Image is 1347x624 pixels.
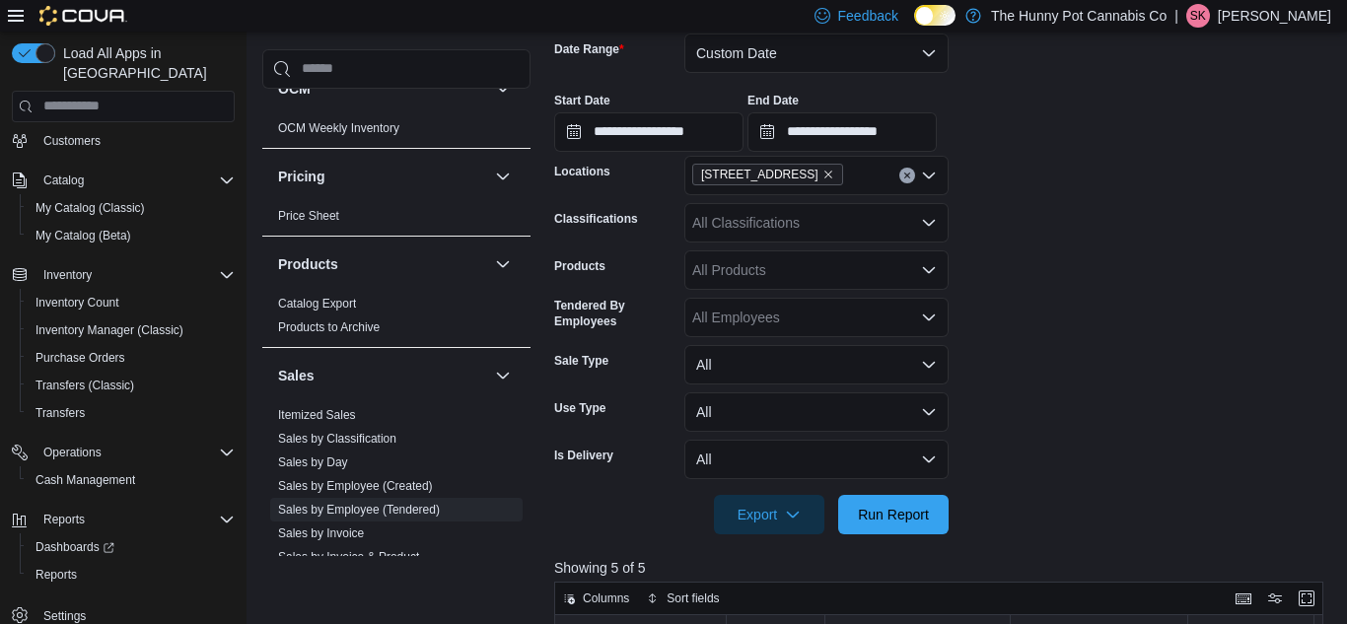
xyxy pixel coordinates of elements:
a: Price Sheet [278,209,339,223]
span: Sort fields [667,590,719,606]
label: Is Delivery [554,448,613,463]
label: Tendered By Employees [554,298,676,329]
button: Open list of options [921,310,937,325]
label: Locations [554,164,610,179]
button: Catalog [4,167,243,194]
span: Itemized Sales [278,407,356,423]
button: Open list of options [921,215,937,231]
span: Columns [583,590,629,606]
button: Columns [555,587,637,610]
div: Pricing [262,204,531,236]
span: Transfers (Classic) [35,378,134,393]
span: OCM Weekly Inventory [278,120,399,136]
span: SK [1190,4,1206,28]
a: Inventory Count [28,291,127,314]
span: Catalog [43,173,84,188]
img: Cova [39,6,127,26]
span: Cash Management [35,472,135,488]
span: Reports [35,567,77,583]
a: My Catalog (Beta) [28,224,139,247]
span: Purchase Orders [35,350,125,366]
span: Transfers (Classic) [28,374,235,397]
button: Inventory Manager (Classic) [20,316,243,344]
span: Export [726,495,813,534]
input: Press the down key to open a popover containing a calendar. [554,112,744,152]
span: Reports [28,563,235,587]
span: Operations [43,445,102,460]
span: My Catalog (Classic) [28,196,235,220]
a: Sales by Employee (Created) [278,479,433,493]
button: Customers [4,126,243,155]
span: Products to Archive [278,319,380,335]
button: Inventory [4,261,243,289]
span: Inventory Count [35,295,119,311]
label: End Date [747,93,799,108]
button: All [684,345,949,384]
label: Start Date [554,93,610,108]
a: Dashboards [28,535,122,559]
span: Inventory Count [28,291,235,314]
button: All [684,392,949,432]
button: My Catalog (Classic) [20,194,243,222]
span: Sales by Classification [278,431,396,447]
button: Export [714,495,824,534]
label: Date Range [554,41,624,57]
span: Sales by Invoice [278,525,364,541]
button: Keyboard shortcuts [1232,587,1255,610]
button: Products [278,254,487,274]
span: Sales by Day [278,454,348,470]
button: Open list of options [921,262,937,278]
span: Load All Apps in [GEOGRAPHIC_DATA] [55,43,235,83]
span: Sales by Employee (Tendered) [278,502,440,518]
input: Dark Mode [914,5,956,26]
button: Operations [4,439,243,466]
button: Transfers [20,399,243,427]
label: Classifications [554,211,638,227]
span: My Catalog (Beta) [35,228,131,243]
button: Sort fields [639,587,727,610]
span: Settings [43,608,86,624]
a: Transfers [28,401,93,425]
span: My Catalog (Beta) [28,224,235,247]
span: Catalog Export [278,296,356,312]
div: Sarah Kailan [1186,4,1210,28]
button: Run Report [838,495,949,534]
span: Inventory Manager (Classic) [28,318,235,342]
a: Products to Archive [278,320,380,334]
button: Reports [4,506,243,533]
button: All [684,440,949,479]
span: Dashboards [35,539,114,555]
span: Transfers [35,405,85,421]
button: Sales [491,364,515,387]
h3: Pricing [278,167,324,186]
button: OCM [491,77,515,101]
button: Catalog [35,169,92,192]
p: | [1174,4,1178,28]
h3: Sales [278,366,315,385]
span: Customers [43,133,101,149]
button: Products [491,252,515,276]
p: Showing 5 of 5 [554,558,1331,578]
span: Inventory Manager (Classic) [35,322,183,338]
span: My Catalog (Classic) [35,200,145,216]
button: Remove 2173 Yonge St from selection in this group [822,169,834,180]
span: Inventory [35,263,235,287]
button: Sales [278,366,487,385]
button: Transfers (Classic) [20,372,243,399]
span: Cash Management [28,468,235,492]
button: Inventory Count [20,289,243,316]
a: Sales by Invoice [278,526,364,540]
span: Sales by Invoice & Product [278,549,419,565]
a: Transfers (Classic) [28,374,142,397]
a: Catalog Export [278,297,356,311]
label: Use Type [554,400,605,416]
button: Pricing [491,165,515,188]
label: Sale Type [554,353,608,369]
span: Reports [43,512,85,527]
button: Reports [35,508,93,531]
span: Sales by Employee (Created) [278,478,433,494]
button: Reports [20,561,243,589]
p: The Hunny Pot Cannabis Co [991,4,1167,28]
button: Open list of options [921,168,937,183]
h3: Products [278,254,338,274]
